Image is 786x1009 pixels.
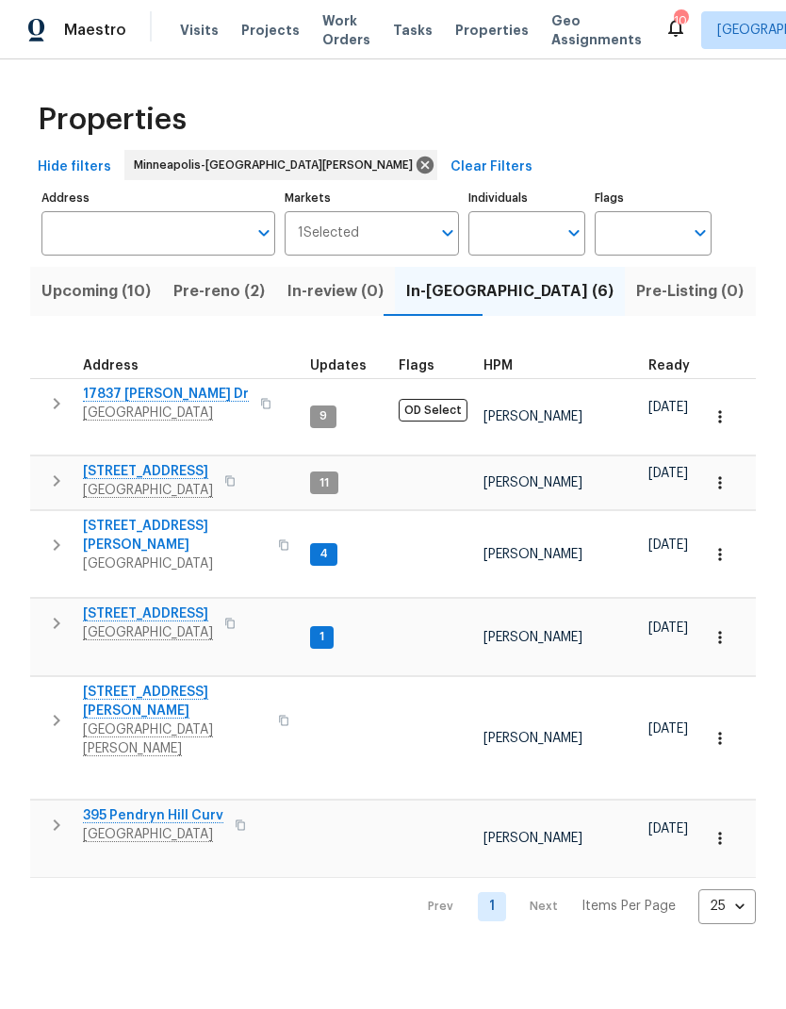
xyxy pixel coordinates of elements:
span: [STREET_ADDRESS][PERSON_NAME] [83,517,267,554]
span: Pre-reno (2) [173,278,265,305]
span: Minneapolis-[GEOGRAPHIC_DATA][PERSON_NAME] [134,156,420,174]
span: HPM [483,359,513,372]
span: Tasks [393,24,433,37]
span: 9 [312,408,335,424]
button: Hide filters [30,150,119,185]
span: [PERSON_NAME] [483,548,582,561]
span: Upcoming (10) [41,278,151,305]
div: 10 [674,11,687,30]
span: [PERSON_NAME] [483,476,582,489]
span: Geo Assignments [551,11,642,49]
span: Properties [38,110,187,129]
span: In-[GEOGRAPHIC_DATA] (6) [406,278,614,305]
label: Markets [285,192,460,204]
span: 1 [312,629,332,645]
div: Earliest renovation start date (first business day after COE or Checkout) [648,359,707,372]
button: Open [687,220,713,246]
span: Clear Filters [450,156,532,179]
span: Address [83,359,139,372]
span: [DATE] [648,822,688,835]
span: [DATE] [648,401,688,414]
span: Hide filters [38,156,111,179]
span: [PERSON_NAME] [483,732,582,745]
span: Updates [310,359,367,372]
span: Maestro [64,21,126,40]
button: Open [434,220,461,246]
span: 11 [312,475,336,491]
span: 1 Selected [298,225,359,241]
p: Items Per Page [581,897,676,916]
span: [PERSON_NAME] [483,832,582,845]
a: Goto page 1 [478,892,506,921]
label: Address [41,192,275,204]
span: [GEOGRAPHIC_DATA] [83,554,267,573]
span: In-review (0) [287,278,384,305]
span: [PERSON_NAME] [483,631,582,644]
label: Flags [595,192,712,204]
span: 4 [312,546,336,562]
span: Flags [399,359,434,372]
span: Visits [180,21,219,40]
div: 25 [698,882,756,931]
label: Individuals [468,192,585,204]
span: [DATE] [648,722,688,736]
span: Ready [648,359,690,372]
span: Projects [241,21,300,40]
span: [DATE] [648,538,688,552]
span: [PERSON_NAME] [483,410,582,423]
span: OD Select [399,399,467,422]
button: Clear Filters [443,150,540,185]
div: Minneapolis-[GEOGRAPHIC_DATA][PERSON_NAME] [124,150,437,180]
nav: Pagination Navigation [410,889,756,924]
span: [DATE] [648,467,688,480]
span: Properties [455,21,529,40]
button: Open [251,220,277,246]
span: Pre-Listing (0) [636,278,744,305]
span: Work Orders [322,11,370,49]
button: Open [561,220,587,246]
span: [DATE] [648,621,688,635]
